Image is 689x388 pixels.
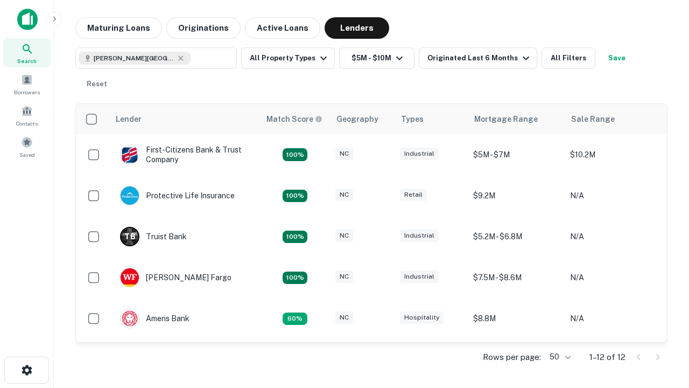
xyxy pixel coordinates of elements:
[120,186,235,205] div: Protective Life Insurance
[335,230,353,242] div: NC
[241,47,335,69] button: All Property Types
[166,17,241,39] button: Originations
[401,113,424,126] div: Types
[283,190,307,203] div: Matching Properties: 2, hasApolloMatch: undefined
[266,113,320,125] h6: Match Score
[468,175,565,216] td: $9.2M
[330,104,395,134] th: Geography
[17,9,38,30] img: capitalize-icon.png
[565,257,662,298] td: N/A
[419,47,537,69] button: Originated Last 6 Months
[325,17,389,39] button: Lenders
[336,113,378,126] div: Geography
[3,132,51,161] a: Saved
[565,216,662,257] td: N/A
[16,119,38,128] span: Contacts
[468,257,565,298] td: $7.5M - $8.6M
[3,38,51,67] a: Search
[121,186,139,205] img: picture
[335,189,353,201] div: NC
[335,271,353,283] div: NC
[339,47,414,69] button: $5M - $10M
[400,230,439,242] div: Industrial
[335,311,353,324] div: NC
[468,134,565,175] td: $5M - $7M
[545,349,572,365] div: 50
[468,298,565,339] td: $8.8M
[94,53,174,63] span: [PERSON_NAME][GEOGRAPHIC_DATA], [GEOGRAPHIC_DATA]
[565,298,662,339] td: N/A
[427,52,532,65] div: Originated Last 6 Months
[395,104,468,134] th: Types
[245,17,320,39] button: Active Loans
[124,231,135,242] p: T B
[468,339,565,380] td: $9.2M
[400,189,427,201] div: Retail
[468,104,565,134] th: Mortgage Range
[80,73,114,95] button: Reset
[121,145,139,164] img: picture
[3,101,51,130] a: Contacts
[109,104,260,134] th: Lender
[120,227,187,246] div: Truist Bank
[571,113,615,126] div: Sale Range
[335,148,353,160] div: NC
[483,351,541,364] p: Rows per page:
[120,145,249,164] div: First-citizens Bank & Trust Company
[121,268,139,287] img: picture
[283,148,307,161] div: Matching Properties: 2, hasApolloMatch: undefined
[565,104,662,134] th: Sale Range
[266,113,322,125] div: Capitalize uses an advanced AI algorithm to match your search with the best lender. The match sco...
[121,309,139,328] img: picture
[3,70,51,99] a: Borrowers
[120,309,189,328] div: Ameris Bank
[600,47,634,69] button: Save your search to get updates of matches that match your search criteria.
[635,267,689,319] iframe: Chat Widget
[116,113,142,126] div: Lender
[283,272,307,285] div: Matching Properties: 2, hasApolloMatch: undefined
[14,88,40,96] span: Borrowers
[120,268,231,287] div: [PERSON_NAME] Fargo
[468,216,565,257] td: $5.2M - $6.8M
[19,150,35,159] span: Saved
[260,104,330,134] th: Capitalize uses an advanced AI algorithm to match your search with the best lender. The match sco...
[17,57,37,65] span: Search
[565,339,662,380] td: N/A
[589,351,625,364] p: 1–12 of 12
[283,231,307,244] div: Matching Properties: 3, hasApolloMatch: undefined
[400,311,444,324] div: Hospitality
[565,134,662,175] td: $10.2M
[283,313,307,325] div: Matching Properties: 1, hasApolloMatch: undefined
[565,175,662,216] td: N/A
[474,113,538,126] div: Mortgage Range
[75,17,162,39] button: Maturing Loans
[400,148,439,160] div: Industrial
[542,47,595,69] button: All Filters
[400,271,439,283] div: Industrial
